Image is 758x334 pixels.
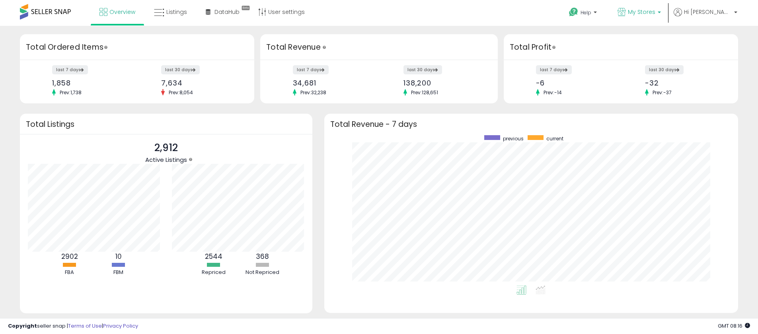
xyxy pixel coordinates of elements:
div: FBM [95,269,142,276]
a: Privacy Policy [103,322,138,330]
div: Tooltip anchor [550,44,557,51]
span: Prev: 1,738 [56,89,86,96]
b: 2902 [61,252,78,261]
div: 1,858 [52,79,131,87]
p: 2,912 [145,140,187,155]
span: Prev: 128,651 [407,89,442,96]
span: Listings [166,8,187,16]
div: -32 [645,79,724,87]
label: last 30 days [403,65,442,74]
b: 10 [115,252,122,261]
div: Tooltip anchor [187,156,194,163]
a: Terms of Use [68,322,102,330]
span: Prev: -37 [649,89,676,96]
span: DataHub [214,8,240,16]
div: 34,681 [293,79,373,87]
b: 368 [256,252,269,261]
span: previous [503,135,524,142]
h3: Total Revenue - 7 days [330,121,732,127]
strong: Copyright [8,322,37,330]
div: Repriced [190,269,238,276]
h3: Total Revenue [266,42,492,53]
i: Get Help [569,7,579,17]
span: Help [581,9,591,16]
h3: Total Profit [510,42,732,53]
label: last 7 days [52,65,88,74]
div: Tooltip anchor [102,44,109,51]
div: Not Repriced [239,269,286,276]
a: Hi [PERSON_NAME] [674,8,737,26]
span: Hi [PERSON_NAME] [684,8,732,16]
div: Tooltip anchor [321,44,328,51]
a: Help [563,1,605,26]
span: My Stores [628,8,655,16]
span: Prev: 8,054 [165,89,197,96]
span: 2025-10-6 08:16 GMT [718,322,750,330]
span: Active Listings [145,155,187,164]
div: -6 [536,79,615,87]
span: Prev: -14 [540,89,566,96]
span: Overview [109,8,135,16]
h3: Total Listings [26,121,306,127]
div: seller snap | | [8,322,138,330]
div: 7,634 [161,79,240,87]
div: FBA [46,269,94,276]
label: last 7 days [293,65,329,74]
label: last 30 days [645,65,684,74]
span: current [546,135,563,142]
b: 2544 [205,252,222,261]
div: Tooltip anchor [239,4,253,12]
label: last 7 days [536,65,572,74]
label: last 30 days [161,65,200,74]
span: Prev: 32,238 [296,89,330,96]
div: 138,200 [403,79,484,87]
h3: Total Ordered Items [26,42,248,53]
